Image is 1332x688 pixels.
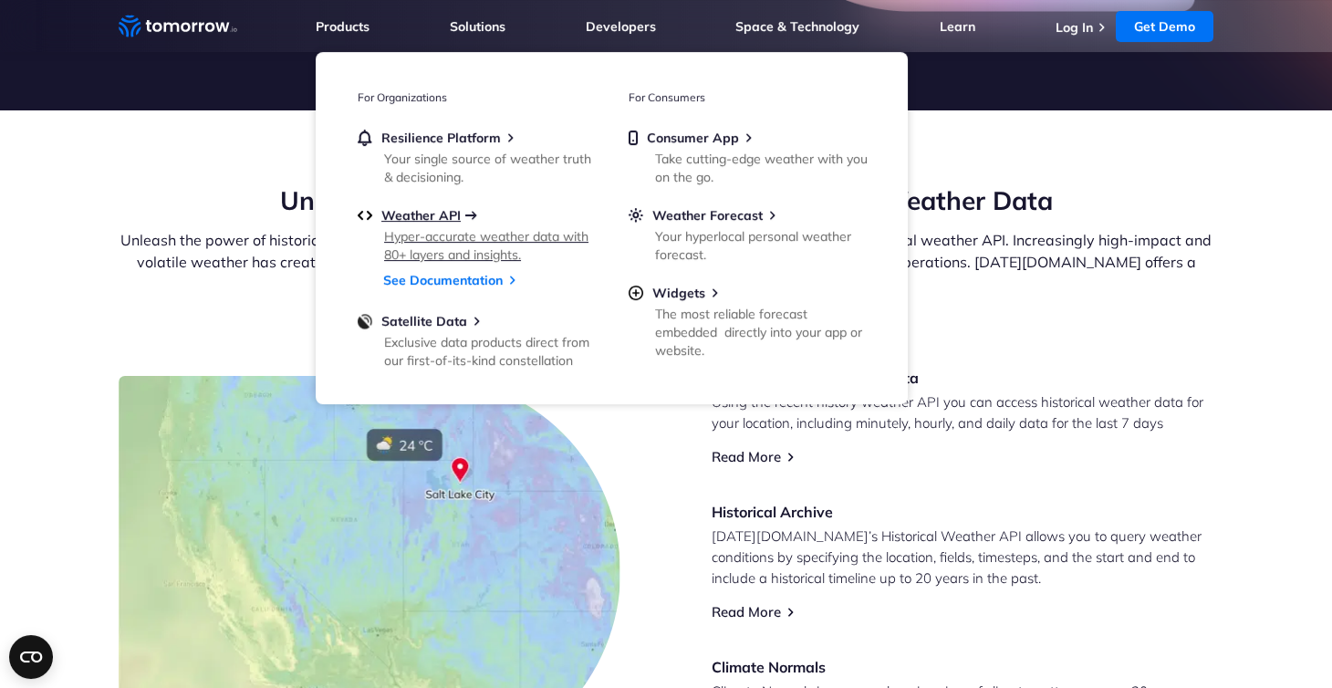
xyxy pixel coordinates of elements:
[652,285,705,301] span: Widgets
[119,13,237,40] a: Home link
[655,227,868,264] div: Your hyperlocal personal weather forecast.
[629,130,866,182] a: Consumer AppTake cutting-edge weather with you on the go.
[629,207,866,260] a: Weather ForecastYour hyperlocal personal weather forecast.
[381,207,461,224] span: Weather API
[655,305,868,360] div: The most reliable forecast embedded directly into your app or website.
[647,130,739,146] span: Consumer App
[655,150,868,186] div: Take cutting-edge weather with you on the go.
[1116,11,1213,42] a: Get Demo
[735,18,859,35] a: Space & Technology
[629,90,866,104] h3: For Consumers
[450,18,505,35] a: Solutions
[381,130,501,146] span: Resilience Platform
[384,150,597,186] div: Your single source of weather truth & decisioning.
[712,391,1213,433] p: Using the recent history weather API you can access historical weather data for your location, in...
[629,207,643,224] img: sun.svg
[712,448,781,465] a: Read More
[358,313,372,329] img: satellite-data-menu.png
[652,207,763,224] span: Weather Forecast
[358,207,595,260] a: Weather APIHyper-accurate weather data with 80+ layers and insights.
[940,18,975,35] a: Learn
[629,285,643,301] img: plus-circle.svg
[1056,19,1093,36] a: Log In
[629,285,866,356] a: WidgetsThe most reliable forecast embedded directly into your app or website.
[712,368,1213,388] h3: Recent-History Weather Data
[629,130,638,146] img: mobile.svg
[384,227,597,264] div: Hyper-accurate weather data with 80+ layers and insights.
[358,130,372,146] img: bell.svg
[119,183,1213,218] h2: Unlock Business Potential with Precise Historical Weather Data
[358,90,595,104] h3: For Organizations
[712,502,1213,522] h3: Historical Archive
[9,635,53,679] button: Open CMP widget
[358,207,372,224] img: api.svg
[384,333,597,370] div: Exclusive data products direct from our first-of-its-kind constellation
[316,18,369,35] a: Products
[586,18,656,35] a: Developers
[712,526,1213,589] p: [DATE][DOMAIN_NAME]’s Historical Weather API allows you to query weather conditions by specifying...
[358,313,595,366] a: Satellite DataExclusive data products direct from our first-of-its-kind constellation
[119,229,1213,295] p: Unleash the power of historical weather data on your business performance with [DATE][DOMAIN_NAME...
[381,313,467,329] span: Satellite Data
[712,603,781,620] a: Read More
[358,130,595,182] a: Resilience PlatformYour single source of weather truth & decisioning.
[712,657,1213,677] h3: Climate Normals
[383,272,503,288] a: See Documentation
